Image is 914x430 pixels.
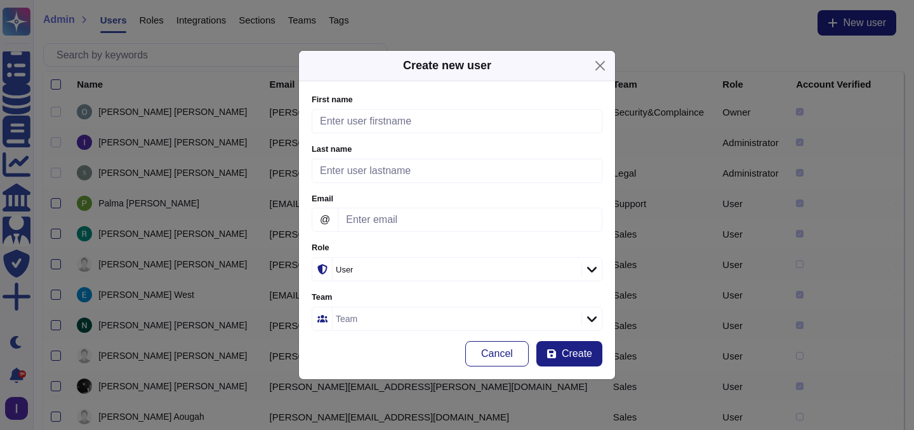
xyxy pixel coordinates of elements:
[336,314,357,323] div: Team
[312,208,338,232] span: @
[312,145,602,154] label: Last name
[403,57,491,74] div: Create new user
[536,341,602,366] button: Create
[590,56,610,76] button: Close
[312,293,602,302] label: Team
[312,159,602,183] input: Enter user lastname
[336,265,353,274] div: User
[312,96,602,104] label: First name
[481,349,513,359] span: Cancel
[312,244,602,252] label: Role
[312,195,602,203] label: Email
[465,341,529,366] button: Cancel
[312,109,602,133] input: Enter user firstname
[338,208,602,232] input: Enter email
[562,349,592,359] span: Create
